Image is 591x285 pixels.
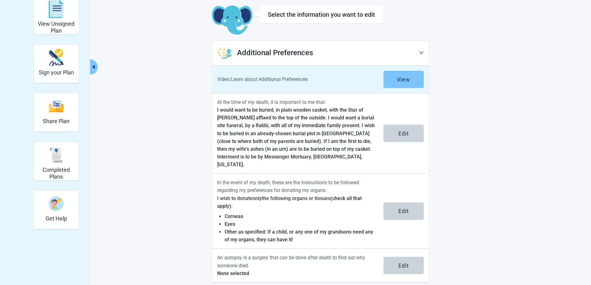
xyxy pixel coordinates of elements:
h2: Sign your Plan [39,69,74,76]
div: View [397,76,410,82]
button: View [383,71,424,88]
p: (check all that apply): [217,194,376,244]
img: person-question-x68TBcxA.svg [49,196,64,211]
label: In the event of my death, these are the instructions to be followed regarding my preferences for ... [217,180,359,193]
img: Step Icon [217,46,232,60]
label: only [253,195,262,201]
span: caret-left [91,64,96,70]
p: I would want to be buried, in plain wooden casket, with the Star of [PERSON_NAME] affixed to the ... [217,106,376,168]
h1: Additional Preferences [237,47,419,59]
li: Corneas [225,212,376,220]
p: An autopsy is a surgery that can be done after death to find out why someone died. [217,254,376,269]
div: Select the information you want to edit [268,11,375,18]
p: None selected [217,269,376,277]
button: Edit [383,257,424,274]
img: make_plan_official-CpYJDfBD.svg [49,49,64,66]
div: Get Help [34,190,79,229]
button: Collapse menu [90,59,98,75]
h2: View Unsigned Plan [37,20,76,34]
button: Edit [383,125,424,142]
label: I wish to donate [217,195,253,201]
div: Sign your Plan [34,44,79,83]
img: Koda Elephant [212,6,253,35]
li: Eyes [225,220,376,228]
span: down [419,50,424,55]
p: Video: Learn about Additional Preferences [217,75,376,83]
div: Share Plan [34,93,79,132]
h2: Completed Plans [37,167,76,180]
img: svg%3e [49,148,64,163]
label: the following organs or tissues [262,195,330,201]
img: svg%3e [49,100,64,113]
button: Edit [383,203,424,220]
main: Main content [175,6,466,283]
div: Edit [398,262,409,269]
p: At the time of my death, it is important to me that: [217,98,376,106]
div: Edit [398,208,409,214]
h2: Get Help [46,215,67,222]
div: Completed Plans [34,142,79,180]
h2: Share Plan [43,118,69,125]
li: Other as specified: If a child, or any one of my grandsons need any of my organs, they can have it! [225,228,376,243]
div: Edit [398,130,409,136]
